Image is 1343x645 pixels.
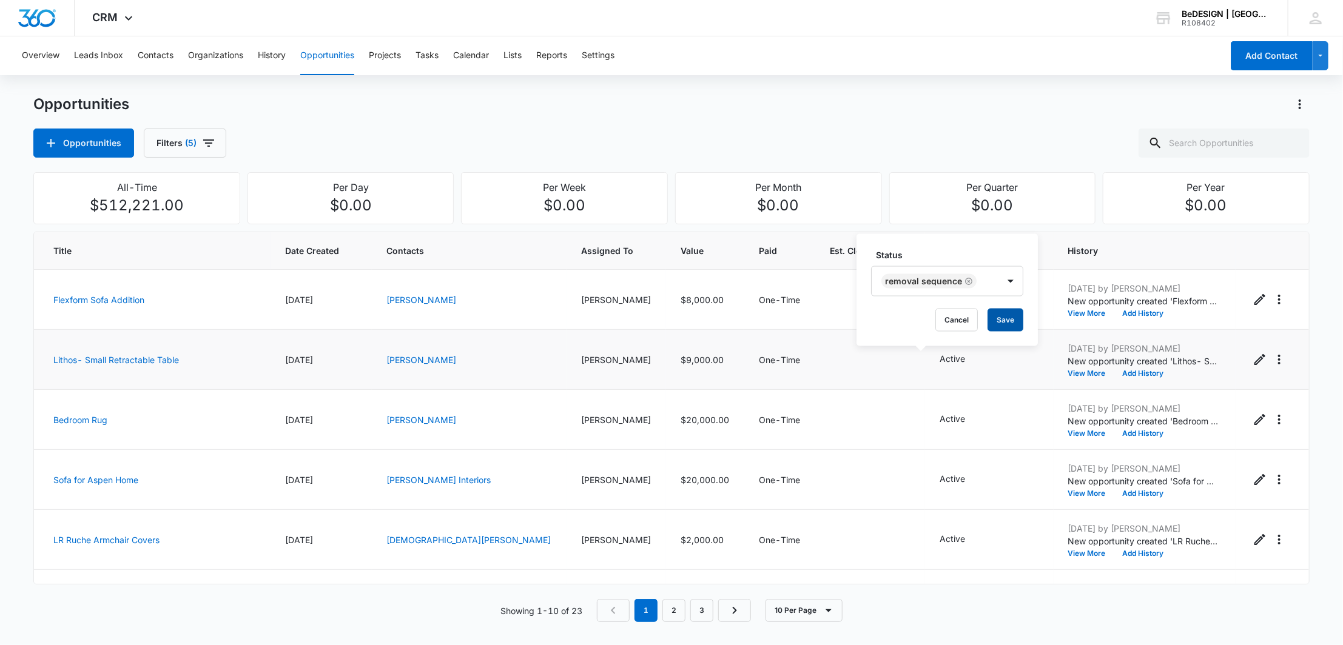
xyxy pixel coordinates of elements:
p: [DATE] by [PERSON_NAME] [1068,342,1220,355]
p: Per Year [1111,180,1302,195]
div: - - Select to Edit Field [940,472,987,487]
button: View More [1068,430,1114,437]
p: New opportunity created 'Bedroom Rug'. [1068,415,1220,427]
a: Page 3 [690,599,713,622]
span: [DATE] [285,355,313,365]
p: New opportunity created 'Flexform Sofa Addition'. [1068,295,1220,307]
button: History [258,36,286,75]
button: Actions [1270,350,1289,369]
em: 1 [634,599,658,622]
p: $512,221.00 [41,195,232,216]
button: Add History [1114,490,1173,497]
button: Lists [503,36,522,75]
span: Contacts [386,244,552,257]
button: Organizations [188,36,243,75]
div: account name [1182,9,1270,19]
p: [DATE] by [PERSON_NAME] [1068,282,1220,295]
button: Add History [1114,370,1173,377]
div: [PERSON_NAME] [581,293,651,306]
p: [DATE] by [PERSON_NAME] [1068,522,1220,535]
span: Date Created [285,244,340,257]
div: - - Select to Edit Field [940,412,987,427]
div: [PERSON_NAME] [581,473,651,486]
a: Lithos- Small Retractable Table [53,355,179,365]
a: Bedroom Rug [53,415,107,425]
td: One-Time [744,270,815,330]
p: [DATE] by [PERSON_NAME] [1068,462,1220,475]
a: Sofa for Aspen Home [53,475,138,485]
td: One-Time [744,570,815,630]
p: [DATE] by [PERSON_NAME] [1068,402,1220,415]
span: Title [53,244,238,257]
p: New opportunity created 'Sofa for Aspen Home'. [1068,475,1220,487]
span: [DATE] [285,415,313,425]
td: One-Time [744,330,815,390]
button: Add History [1114,550,1173,557]
p: $0.00 [897,195,1088,216]
a: LR Ruche Armchair Covers [53,535,160,545]
div: Removal Sequence [885,277,962,286]
a: [DEMOGRAPHIC_DATA][PERSON_NAME] [386,535,551,545]
div: [PERSON_NAME] [581,413,651,426]
a: [PERSON_NAME] [386,415,456,425]
div: - - Select to Edit Field [940,532,987,547]
span: [DATE] [285,535,313,545]
button: Reports [536,36,567,75]
button: Add History [1114,430,1173,437]
p: Per Quarter [897,180,1088,195]
td: One-Time [744,510,815,570]
p: New opportunity created 'LR Ruche Armchair Covers'. [1068,535,1220,547]
button: Opportunities [300,36,354,75]
p: New opportunity created 'Lithos- Small Retractable Table '. [1068,355,1220,367]
button: Projects [369,36,401,75]
a: [PERSON_NAME] [386,295,456,305]
button: Opportunities [33,129,134,158]
button: Actions [1270,530,1289,549]
p: Showing 1-10 of 23 [500,604,582,617]
p: $0.00 [469,195,660,216]
td: One-Time [744,450,815,510]
span: $9,000.00 [681,355,724,365]
button: View More [1068,550,1114,557]
span: [DATE] [285,295,313,305]
button: Leads Inbox [74,36,123,75]
button: Overview [22,36,59,75]
p: All-Time [41,180,232,195]
button: Tasks [416,36,439,75]
span: Value [681,244,712,257]
button: Edit Opportunity [1250,530,1270,549]
h1: Opportunities [33,95,129,113]
p: [DATE] by [PERSON_NAME] [1068,582,1220,595]
p: $0.00 [683,195,874,216]
span: CRM [93,11,118,24]
button: Actions [1270,410,1289,429]
p: Per Day [255,180,446,195]
button: Save [988,309,1023,332]
p: $0.00 [1111,195,1302,216]
p: Per Month [683,180,874,195]
div: - - Select to Edit Field [940,352,987,367]
span: History [1068,244,1221,257]
div: Remove Removal Sequence [962,277,973,286]
a: Flexform Sofa Addition [53,295,144,305]
span: $2,000.00 [681,535,724,545]
a: Page 2 [662,599,685,622]
td: One-Time [744,390,815,450]
span: $8,000.00 [681,295,724,305]
a: [PERSON_NAME] [386,355,456,365]
button: View More [1068,490,1114,497]
p: Active [940,412,965,425]
span: $20,000.00 [681,475,729,485]
button: View More [1068,370,1114,377]
button: Edit Opportunity [1250,350,1270,369]
button: Calendar [453,36,489,75]
label: Status [876,249,1028,261]
a: [PERSON_NAME] Interiors [386,475,491,485]
p: Active [940,532,965,545]
button: Actions [1270,290,1289,309]
span: Est. Close Date [830,244,893,257]
button: Actions [1270,470,1289,489]
button: Actions [1290,95,1310,114]
p: Active [940,472,965,485]
span: [DATE] [285,475,313,485]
